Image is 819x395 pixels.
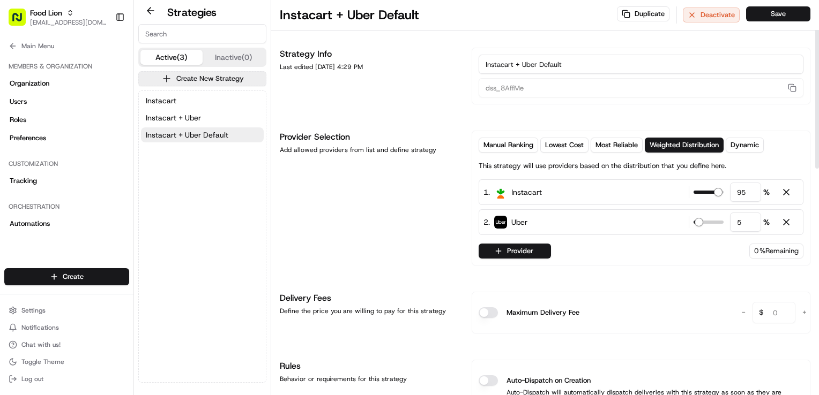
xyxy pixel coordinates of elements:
[726,138,764,153] button: Dynamic
[10,176,37,186] span: Tracking
[479,244,551,259] button: Provider
[280,375,459,383] div: Behavior or requirements for this strategy
[617,6,669,21] button: Duplicate
[138,71,266,86] button: Create New Strategy
[650,140,719,150] span: Weighted Distribution
[683,7,740,22] button: Deactivate
[763,187,770,197] span: %
[141,110,264,125] button: Instacart + Uber
[167,5,217,20] h2: Strategies
[746,6,810,21] button: Save
[141,93,264,108] button: Instacart
[731,140,759,150] span: Dynamic
[645,138,724,153] button: Weighted Distribution
[4,130,129,147] a: Preferences
[280,360,459,373] h1: Rules
[507,307,579,318] label: Maximum Delivery Fee
[4,155,129,172] div: Customization
[507,375,591,386] label: Auto-Dispatch on Creation
[146,130,228,140] span: Instacart + Uber Default
[280,292,459,305] h1: Delivery Fees
[140,50,203,65] button: Active (3)
[10,79,49,88] span: Organization
[146,112,201,123] span: Instacart + Uber
[280,131,459,143] h1: Provider Selection
[4,4,111,30] button: Food Lion[EMAIL_ADDRESS][DOMAIN_NAME]
[4,172,129,189] a: Tracking
[540,138,589,153] button: Lowest Cost
[763,217,770,227] span: %
[483,216,527,228] div: 2 .
[30,18,107,27] button: [EMAIL_ADDRESS][DOMAIN_NAME]
[494,216,507,229] img: profile_uber_ahold_partner.png
[4,303,129,318] button: Settings
[4,39,129,54] button: Main Menu
[21,340,61,349] span: Chat with us!
[21,323,59,332] span: Notifications
[4,371,129,386] button: Log out
[21,306,46,315] span: Settings
[10,219,50,229] span: Automations
[4,337,129,352] button: Chat with us!
[10,133,46,143] span: Preferences
[21,358,64,366] span: Toggle Theme
[4,354,129,369] button: Toggle Theme
[280,63,459,71] div: Last edited [DATE] 4:29 PM
[479,161,726,171] p: This strategy will use providers based on the distribution that you define here.
[63,272,84,282] span: Create
[595,140,638,150] span: Most Reliable
[4,198,129,215] div: Orchestration
[479,138,538,153] button: Manual Ranking
[10,97,27,107] span: Users
[4,58,129,75] div: Members & Organization
[30,7,62,18] button: Food Lion
[511,217,527,227] span: Uber
[483,186,542,198] div: 1 .
[203,50,265,65] button: Inactive (0)
[4,215,129,232] a: Automations
[4,320,129,335] button: Notifications
[280,146,459,154] div: Add allowed providers from list and define strategy
[749,244,803,259] div: 0
[545,140,584,150] span: Lowest Cost
[4,93,129,110] a: Users
[141,127,264,142] button: Instacart + Uber Default
[146,95,176,106] span: Instacart
[10,115,26,125] span: Roles
[4,268,129,285] button: Create
[511,187,542,197] span: Instacart
[4,111,129,128] a: Roles
[4,75,129,92] a: Organization
[760,246,799,256] span: % Remaining
[591,138,643,153] button: Most Reliable
[755,303,768,325] span: $
[21,375,43,383] span: Log out
[483,140,533,150] span: Manual Ranking
[21,42,54,50] span: Main Menu
[280,48,459,60] h1: Strategy Info
[280,307,459,315] div: Define the price you are willing to pay for this strategy
[138,24,266,43] input: Search
[280,6,419,24] h1: Instacart + Uber Default
[494,186,507,199] img: profile_instacart_ahold_partner.png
